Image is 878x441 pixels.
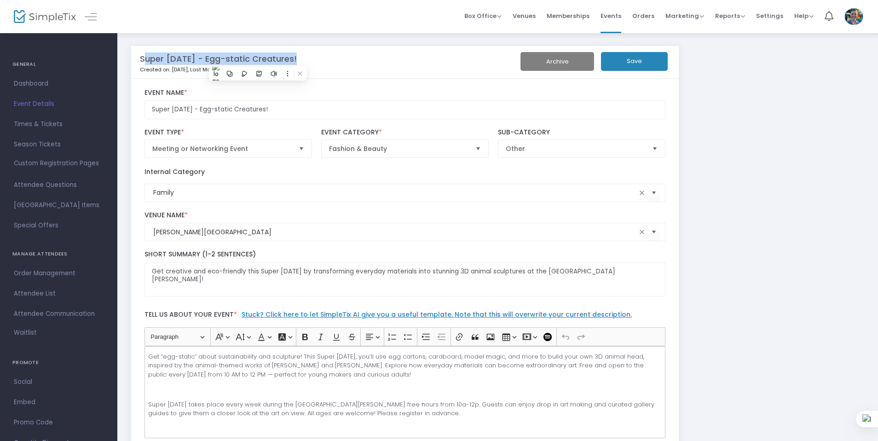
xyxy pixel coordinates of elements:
[144,211,666,220] label: Venue Name
[12,55,105,74] h4: GENERAL
[14,199,104,211] span: [GEOGRAPHIC_DATA] Items
[632,4,654,28] span: Orders
[153,227,637,237] input: Select Venue
[188,66,244,73] span: , Last Modified: [DATE]
[506,144,645,153] span: Other
[647,223,660,242] button: Select
[144,128,312,137] label: Event Type
[520,52,594,71] button: Archive
[144,89,666,97] label: Event Name
[295,140,308,157] button: Select
[715,12,745,20] span: Reports
[14,267,104,279] span: Order Management
[148,400,661,418] p: Super [DATE] takes place every week during the [GEOGRAPHIC_DATA][PERSON_NAME] free hours from 10a...
[14,376,104,388] span: Social
[636,226,647,238] span: clear
[242,310,632,319] a: Stuck? Click here to let SimpleTix AI give you a useful template. Note that this will overwrite y...
[321,128,489,137] label: Event Category
[14,139,104,151] span: Season Tickets
[14,220,104,232] span: Special Offers
[648,140,661,157] button: Select
[14,179,104,191] span: Attendee Questions
[601,52,668,71] button: Save
[14,417,104,429] span: Promo Code
[144,250,256,259] span: Short Summary (1-2 Sentences)
[547,4,589,28] span: Memberships
[153,188,637,197] input: Select Event Internal Category
[144,100,666,119] input: Enter Event Name
[14,78,104,90] span: Dashboard
[647,183,660,202] button: Select
[464,12,502,20] span: Box Office
[513,4,536,28] span: Venues
[665,12,704,20] span: Marketing
[601,4,621,28] span: Events
[472,140,485,157] button: Select
[150,331,198,342] span: Paragraph
[144,346,666,438] div: Rich Text Editor, main
[329,144,468,153] span: Fashion & Beauty
[794,12,814,20] span: Help
[14,396,104,408] span: Embed
[140,52,297,65] m-panel-title: Super [DATE] - Egg-static Creatures!
[14,159,99,168] span: Custom Registration Pages
[12,354,105,372] h4: PROMOTE
[140,306,670,327] label: Tell us about your event
[152,144,292,153] span: Meeting or Networking Event
[14,98,104,110] span: Event Details
[14,118,104,130] span: Times & Tickets
[14,288,104,300] span: Attendee List
[756,4,783,28] span: Settings
[146,330,208,344] button: Paragraph
[140,66,493,74] p: Created on: [DATE]
[14,328,37,337] span: Waitlist
[14,308,104,320] span: Attendee Communication
[12,245,105,263] h4: MANAGE ATTENDEES
[636,187,647,198] span: clear
[144,167,205,177] label: Internal Category
[148,352,661,379] p: Get “egg-static” about sustainability and sculpture! This Super [DATE], you’ll use egg cartons, c...
[144,327,666,346] div: Editor toolbar
[498,128,666,137] label: Sub-Category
